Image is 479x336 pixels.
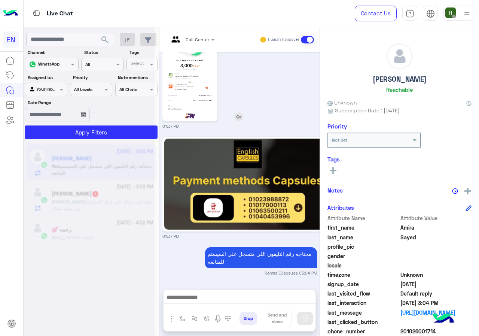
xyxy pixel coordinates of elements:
[162,123,179,129] small: 01:37 PM
[327,261,399,269] span: locale
[162,233,179,239] small: 01:37 PM
[32,9,41,18] img: tab
[400,280,472,288] span: 2025-09-24T18:19:09.318Z
[400,290,472,297] span: Default reply
[400,233,472,241] span: Sayed
[265,270,317,276] small: Rahma ECapsules 03:04 PM
[186,37,209,42] span: Call Center
[167,314,176,323] img: send attachment
[327,271,399,279] span: timezone
[327,280,399,288] span: signup_date
[164,28,216,119] img: 1287022869640955.jpg
[213,314,222,323] img: send voice note
[400,271,472,279] span: Unknown
[355,6,397,21] a: Contact Us
[47,9,73,19] p: Live Chat
[400,309,472,317] a: [URL][DOMAIN_NAME]
[387,43,412,69] img: defaultAdmin.png
[263,309,292,328] button: Send and close
[179,315,185,321] img: select flow
[327,156,472,163] h6: Tags
[169,36,183,49] img: teams.png
[464,188,471,194] img: add
[192,315,198,321] img: Trigger scenario
[239,312,257,325] button: Drop
[406,9,414,18] img: tab
[327,290,399,297] span: last_visited_flow
[327,252,399,260] span: gender
[327,123,347,130] h6: Priority
[82,106,95,119] div: loading...
[400,327,472,335] span: 201026001714
[400,299,472,307] span: 2025-09-25T12:04:08.981Z
[327,309,399,317] span: last_message
[400,252,472,260] span: null
[301,315,309,322] img: send message
[204,315,210,321] img: create order
[234,112,243,121] img: reply
[327,99,357,106] span: Unknown
[327,243,399,251] span: profile_pic
[327,318,399,326] span: last_clicked_button
[452,188,458,194] img: notes
[3,6,18,21] img: Logo
[400,214,472,222] span: Attribute Value
[402,6,417,21] a: tab
[400,261,472,269] span: null
[332,137,347,143] b: Not Set
[327,233,399,241] span: last_name
[327,187,343,194] h6: Notes
[327,299,399,307] span: last_interaction
[462,9,472,18] img: profile
[386,86,413,93] h6: Reachable
[327,204,354,211] h6: Attributes
[176,312,189,325] button: select flow
[164,139,331,230] img: 1828458931399912.jpg
[426,9,435,18] img: tab
[205,247,317,268] p: 25/9/2025, 3:04 PM
[335,106,400,114] span: Subscription Date : [DATE]
[327,224,399,231] span: first_name
[327,327,399,335] span: phone_number
[268,37,299,43] small: Human Handover
[400,224,472,231] span: Amira
[225,316,231,322] img: make a call
[189,312,201,325] button: Trigger scenario
[327,214,399,222] span: Attribute Name
[373,75,427,84] h5: [PERSON_NAME]
[3,31,19,48] div: EN
[445,7,456,18] img: userImage
[201,312,213,325] button: create order
[129,60,144,69] div: Select
[400,318,472,326] span: null
[430,306,457,332] img: hulul-logo.png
